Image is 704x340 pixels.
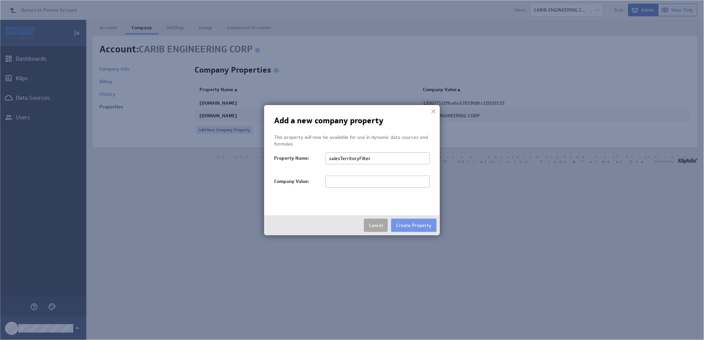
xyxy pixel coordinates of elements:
[364,219,388,232] button: Cancel
[274,178,309,184] label: Company Value:
[391,219,437,232] button: Create Property
[274,134,430,147] div: This property will now be available for use in dynamic data sources and formulas
[274,155,309,161] label: Property Name:
[274,115,430,126] h2: Add a new company property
